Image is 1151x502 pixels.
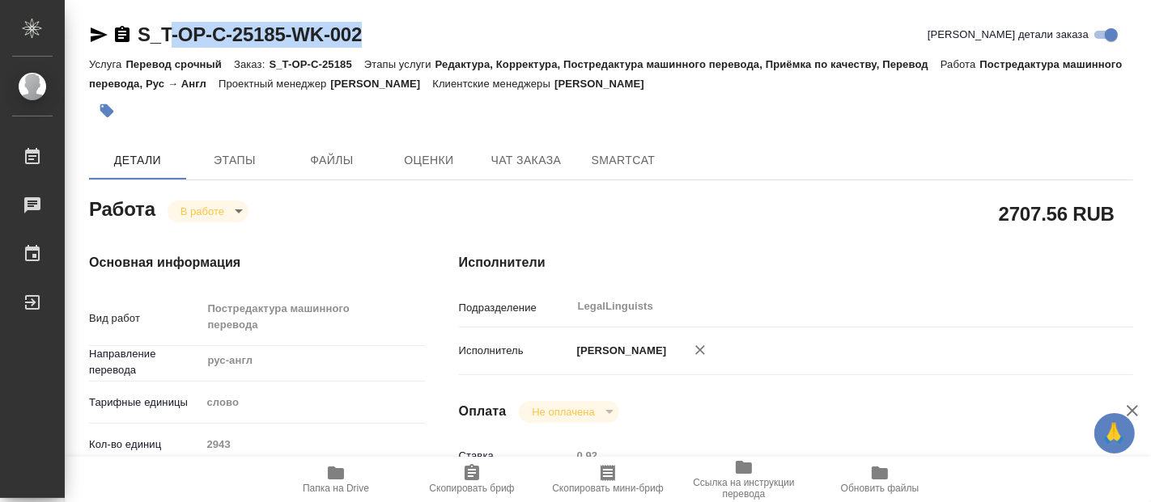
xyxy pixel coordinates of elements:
[303,483,369,494] span: Папка на Drive
[459,402,507,421] h4: Оплата
[459,300,571,316] p: Подразделение
[429,483,514,494] span: Скопировать бриф
[390,150,468,171] span: Оценки
[201,389,425,416] div: слово
[89,394,201,411] p: Тарифные единицы
[459,448,571,464] p: Ставка
[201,432,425,456] input: Пустое поле
[89,253,394,272] h4: Основная информация
[330,78,432,90] p: [PERSON_NAME]
[928,27,1089,43] span: [PERSON_NAME] детали заказа
[404,457,540,502] button: Скопировать бриф
[89,346,201,378] p: Направление перевода
[269,58,363,70] p: S_T-OP-C-25185
[89,437,201,453] p: Кол-во единиц
[268,457,404,502] button: Папка на Drive
[138,23,362,45] a: S_T-OP-C-25185-WK-002
[941,58,980,70] p: Работа
[113,25,132,44] button: Скопировать ссылку
[527,405,599,419] button: Не оплачена
[219,78,330,90] p: Проектный менеджер
[1094,413,1135,453] button: 🙏
[364,58,435,70] p: Этапы услуги
[432,78,554,90] p: Клиентские менеджеры
[676,457,812,502] button: Ссылка на инструкции перевода
[1101,416,1128,450] span: 🙏
[682,332,718,368] button: Удалить исполнителя
[176,205,229,218] button: В работе
[686,477,802,500] span: Ссылка на инструкции перевода
[89,93,125,129] button: Добавить тэг
[459,253,1133,272] h4: Исполнители
[293,150,371,171] span: Файлы
[554,78,656,90] p: [PERSON_NAME]
[459,343,571,359] p: Исполнитель
[571,444,1077,467] input: Пустое поле
[812,457,948,502] button: Обновить файлы
[435,58,941,70] p: Редактура, Корректура, Постредактура машинного перевода, Приёмка по качеству, Перевод
[584,150,662,171] span: SmartCat
[519,401,618,423] div: В работе
[571,343,667,359] p: [PERSON_NAME]
[89,58,125,70] p: Услуга
[125,58,234,70] p: Перевод срочный
[552,483,663,494] span: Скопировать мини-бриф
[540,457,676,502] button: Скопировать мини-бриф
[99,150,176,171] span: Детали
[196,150,274,171] span: Этапы
[89,310,201,327] p: Вид работ
[89,193,155,222] h2: Работа
[487,150,565,171] span: Чат заказа
[999,200,1115,227] h2: 2707.56 RUB
[168,200,248,222] div: В работе
[234,58,269,70] p: Заказ:
[841,483,920,494] span: Обновить файлы
[89,25,108,44] button: Скопировать ссылку для ЯМессенджера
